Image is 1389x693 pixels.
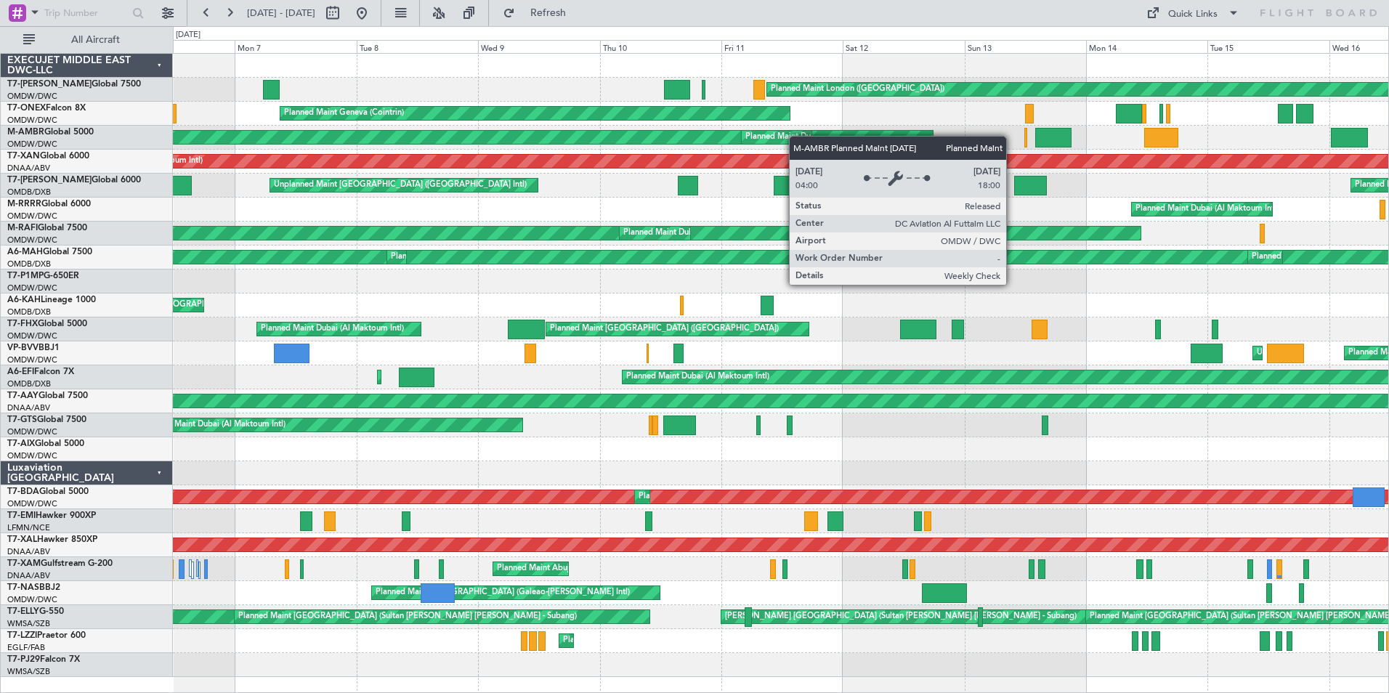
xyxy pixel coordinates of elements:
[7,344,39,352] span: VP-BVV
[1135,198,1279,220] div: Planned Maint Dubai (Al Maktoum Intl)
[7,272,79,280] a: T7-P1MPG-650ER
[7,416,86,424] a: T7-GTSGlobal 7500
[745,126,888,148] div: Planned Maint Dubai (Al Maktoum Intl)
[7,296,41,304] span: A6-KAH
[639,486,782,508] div: Planned Maint Dubai (Al Maktoum Intl)
[725,606,1077,628] div: [PERSON_NAME] [GEOGRAPHIC_DATA] (Sultan [PERSON_NAME] [PERSON_NAME] - Subang)
[7,211,57,222] a: OMDW/DWC
[261,318,404,340] div: Planned Maint Dubai (Al Maktoum Intl)
[843,40,964,53] div: Sat 12
[7,535,97,544] a: T7-XALHawker 850XP
[7,80,141,89] a: T7-[PERSON_NAME]Global 7500
[7,368,34,376] span: A6-EFI
[7,570,50,581] a: DNAA/ABV
[7,224,38,232] span: M-RAFI
[7,642,45,653] a: EGLF/FAB
[7,511,36,520] span: T7-EMI
[478,40,599,53] div: Wed 9
[142,414,286,436] div: Planned Maint Dubai (Al Maktoum Intl)
[7,320,38,328] span: T7-FHX
[7,594,57,605] a: OMDW/DWC
[7,115,57,126] a: OMDW/DWC
[247,7,315,20] span: [DATE] - [DATE]
[7,152,40,161] span: T7-XAN
[721,40,843,53] div: Fri 11
[7,259,51,269] a: OMDB/DXB
[7,248,43,256] span: A6-MAH
[7,631,37,640] span: T7-LZZI
[7,104,86,113] a: T7-ONEXFalcon 8X
[7,296,96,304] a: A6-KAHLineage 1000
[7,104,46,113] span: T7-ONEX
[7,344,60,352] a: VP-BVVBBJ1
[284,102,404,124] div: Planned Maint Geneva (Cointrin)
[7,416,37,424] span: T7-GTS
[7,450,57,461] a: OMDW/DWC
[1139,1,1247,25] button: Quick Links
[626,366,769,388] div: Planned Maint Dubai (Al Maktoum Intl)
[7,235,57,246] a: OMDW/DWC
[7,583,60,592] a: T7-NASBBJ2
[44,2,128,24] input: Trip Number
[7,163,50,174] a: DNAA/ABV
[7,152,89,161] a: T7-XANGlobal 6000
[7,91,57,102] a: OMDW/DWC
[7,392,88,400] a: T7-AAYGlobal 7500
[7,487,89,496] a: T7-BDAGlobal 5000
[7,80,92,89] span: T7-[PERSON_NAME]
[550,318,779,340] div: Planned Maint [GEOGRAPHIC_DATA] ([GEOGRAPHIC_DATA])
[600,40,721,53] div: Thu 10
[7,655,40,664] span: T7-PJ29
[7,559,113,568] a: T7-XAMGulfstream G-200
[496,1,583,25] button: Refresh
[1086,40,1207,53] div: Mon 14
[7,522,50,533] a: LFMN/NCE
[1168,7,1218,22] div: Quick Links
[7,511,96,520] a: T7-EMIHawker 900XP
[563,630,792,652] div: Planned Maint [GEOGRAPHIC_DATA] ([GEOGRAPHIC_DATA])
[7,248,92,256] a: A6-MAHGlobal 7500
[7,128,94,137] a: M-AMBRGlobal 5000
[623,222,766,244] div: Planned Maint Dubai (Al Maktoum Intl)
[7,583,39,592] span: T7-NAS
[7,176,141,185] a: T7-[PERSON_NAME]Global 6000
[7,176,92,185] span: T7-[PERSON_NAME]
[7,655,80,664] a: T7-PJ29Falcon 7X
[176,29,201,41] div: [DATE]
[7,200,91,208] a: M-RRRRGlobal 6000
[274,174,527,196] div: Unplanned Maint [GEOGRAPHIC_DATA] ([GEOGRAPHIC_DATA] Intl)
[16,28,158,52] button: All Aircraft
[7,224,87,232] a: M-RAFIGlobal 7500
[7,666,50,677] a: WMSA/SZB
[771,78,944,100] div: Planned Maint London ([GEOGRAPHIC_DATA])
[376,582,630,604] div: Planned Maint [GEOGRAPHIC_DATA] (Galeao-[PERSON_NAME] Intl)
[38,35,153,45] span: All Aircraft
[391,246,633,268] div: Planned Maint [GEOGRAPHIC_DATA] ([GEOGRAPHIC_DATA] Intl)
[7,272,44,280] span: T7-P1MP
[7,402,50,413] a: DNAA/ABV
[7,139,57,150] a: OMDW/DWC
[7,546,50,557] a: DNAA/ABV
[7,618,50,629] a: WMSA/SZB
[7,631,86,640] a: T7-LZZIPraetor 600
[497,558,660,580] div: Planned Maint Abuja ([PERSON_NAME] Intl)
[7,439,84,448] a: T7-AIXGlobal 5000
[238,606,577,628] div: Planned Maint [GEOGRAPHIC_DATA] (Sultan [PERSON_NAME] [PERSON_NAME] - Subang)
[518,8,579,18] span: Refresh
[7,607,39,616] span: T7-ELLY
[7,535,37,544] span: T7-XAL
[7,307,51,317] a: OMDB/DXB
[7,320,87,328] a: T7-FHXGlobal 5000
[965,40,1086,53] div: Sun 13
[7,187,51,198] a: OMDB/DXB
[235,40,356,53] div: Mon 7
[7,559,41,568] span: T7-XAM
[7,200,41,208] span: M-RRRR
[113,40,235,53] div: Sun 6
[7,392,39,400] span: T7-AAY
[1207,40,1329,53] div: Tue 15
[7,378,51,389] a: OMDB/DXB
[7,487,39,496] span: T7-BDA
[7,498,57,509] a: OMDW/DWC
[7,426,57,437] a: OMDW/DWC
